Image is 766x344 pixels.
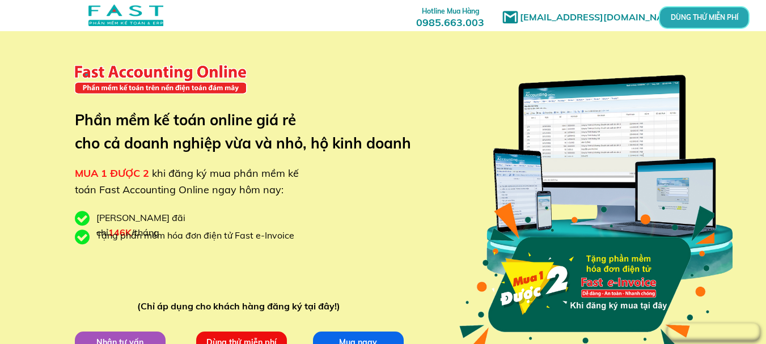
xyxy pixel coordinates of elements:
h3: 0985.663.003 [404,4,497,28]
p: DÙNG THỬ MIỄN PHÍ [686,14,723,22]
h3: Phần mềm kế toán online giá rẻ cho cả doanh nghiệp vừa và nhỏ, hộ kinh doanh [75,108,428,155]
div: Tặng phần mềm hóa đơn điện tử Fast e-Invoice [96,228,303,243]
span: 146K [108,227,132,238]
span: khi đăng ký mua phần mềm kế toán Fast Accounting Online ngay hôm nay: [75,167,299,196]
div: (Chỉ áp dụng cho khách hàng đăng ký tại đây!) [137,299,345,314]
h1: [EMAIL_ADDRESS][DOMAIN_NAME] [520,10,687,25]
div: [PERSON_NAME] đãi chỉ /tháng [96,211,244,240]
span: MUA 1 ĐƯỢC 2 [75,167,149,180]
span: Hotline Mua Hàng [422,7,479,15]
